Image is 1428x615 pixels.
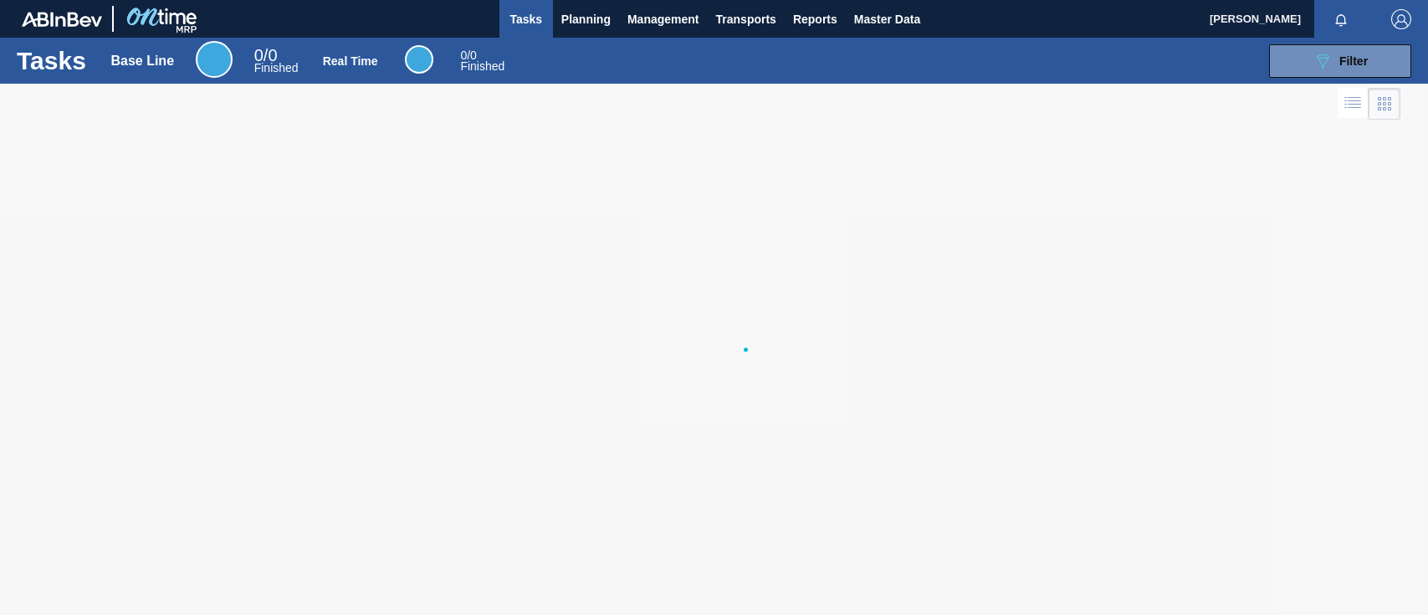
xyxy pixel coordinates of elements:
button: Filter [1269,44,1411,78]
img: TNhmsLtSVTkK8tSr43FrP2fwEKptu5GPRR3wAAAABJRU5ErkJggg== [22,12,102,27]
span: / 0 [460,49,476,62]
button: Notifications [1314,8,1368,31]
span: Transports [716,9,776,29]
span: Tasks [508,9,545,29]
span: Master Data [854,9,920,29]
span: Filter [1339,54,1368,68]
h1: Tasks [17,51,87,70]
div: Real Time [405,45,433,74]
span: 0 [254,46,264,64]
span: Finished [460,59,504,73]
div: Base Line [254,49,299,74]
span: / 0 [254,46,278,64]
span: Reports [793,9,837,29]
span: Finished [254,61,299,74]
div: Base Line [110,54,174,69]
div: Real Time [323,54,378,68]
span: Planning [561,9,611,29]
span: 0 [460,49,467,62]
span: Management [627,9,699,29]
div: Base Line [196,41,233,78]
img: Logout [1391,9,1411,29]
div: Real Time [460,50,504,72]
